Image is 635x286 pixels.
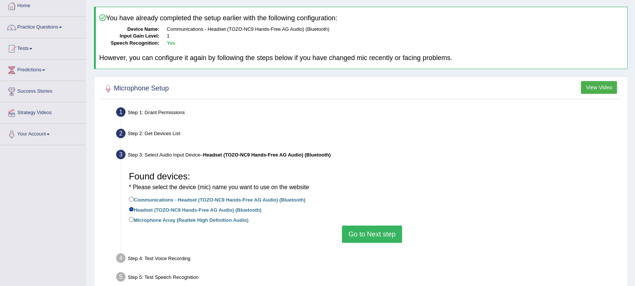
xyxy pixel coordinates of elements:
input: Communications - Headset (TOZO-NC9 Hands-Free AG Audio) (Bluetooth) [129,197,134,202]
a: Predictions [0,60,86,78]
label: Headset (TOZO-NC9 Hands-Free AG Audio) (Bluetooth) [129,205,262,214]
b: Headset (TOZO-NC9 Hands-Free AG Audio) (Bluetooth) [203,152,331,158]
div: Step 1: Grant Permissions [113,105,624,122]
dt: Speech Recognition: [99,40,159,47]
dd: Communications - Headset (TOZO-NC9 Hands-Free AG Audio) (Bluetooth) [167,26,624,33]
div: Step 4: Test Voice Recording [113,251,624,268]
label: Communications - Headset (TOZO-NC9 Hands-Free AG Audio) (Bluetooth) [129,195,305,203]
dd: 1 [167,33,624,40]
input: Microphone Array (Realtek High Definition Audio) [129,217,134,222]
b: Yes [167,40,175,46]
button: View Video [581,81,617,94]
button: Go to Next step [342,226,402,243]
div: Step 2: Get Devices List [113,126,624,143]
a: Strategy Videos [0,102,86,121]
a: Your Account [0,124,86,143]
input: Headset (TOZO-NC9 Hands-Free AG Audio) (Bluetooth) [129,207,134,212]
a: Tests [0,38,86,57]
label: Microphone Array (Realtek High Definition Audio) [129,215,248,224]
h4: However, you can configure it again by following the steps below if you have changed mic recently... [99,54,624,62]
dt: Input Gain Level: [99,33,159,40]
span: – [200,152,331,158]
small: * Please select the device (mic) name you want to use on the website [129,184,309,190]
h3: Found devices: [129,172,615,191]
h2: Microphone Setup [103,83,169,94]
a: Success Stories [0,81,86,100]
a: Practice Questions [0,17,86,36]
dt: Device Name: [99,26,159,33]
h4: You have already completed the setup earlier with the following configuration: [99,14,624,22]
div: Step 3: Select Audio Input Device [113,148,624,164]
